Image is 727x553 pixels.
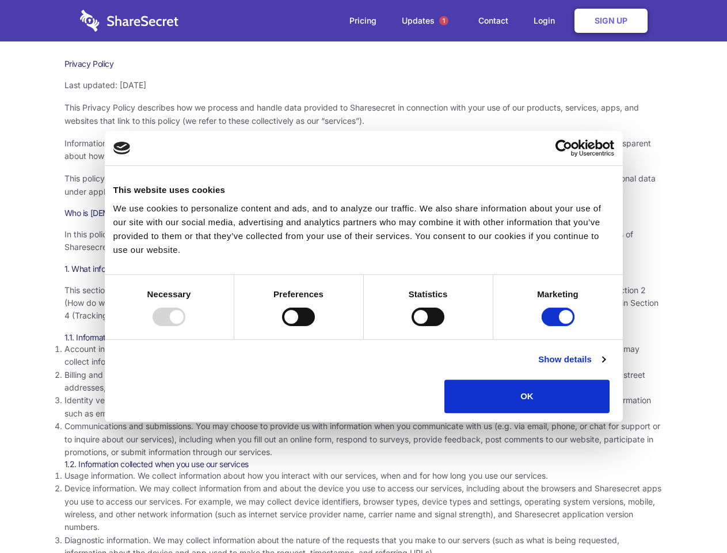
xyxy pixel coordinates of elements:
strong: Marketing [537,289,578,299]
span: Account information. Our services generally require you to create an account before you can acces... [64,344,640,366]
span: 1.2. Information collected when you use our services [64,459,249,469]
p: Last updated: [DATE] [64,79,663,92]
a: Sign Up [574,9,648,33]
span: Usage information. We collect information about how you interact with our services, when and for ... [64,471,548,480]
button: OK [444,380,610,413]
div: We use cookies to personalize content and ads, and to analyze our traffic. We also share informat... [113,202,614,257]
span: In this policy, “Sharesecret,” “we,” “us,” and “our” refer to Sharesecret Inc., a U.S. company. S... [64,229,633,252]
a: Show details [538,353,605,366]
span: Identity verification information. Some services require you to verify your identity as part of c... [64,395,651,418]
iframe: Drift Widget Chat Controller [669,495,713,539]
div: This website uses cookies [113,183,614,197]
span: This Privacy Policy describes how we process and handle data provided to Sharesecret in connectio... [64,103,639,125]
strong: Statistics [409,289,448,299]
span: Information security and privacy are at the heart of what Sharesecret values and promotes as a co... [64,138,651,161]
strong: Necessary [147,289,191,299]
img: logo-wordmark-white-trans-d4663122ce5f474addd5e946df7df03e33cb6a1c49d2221995e7729f52c070b2.svg [80,10,178,32]
span: Billing and payment information. In order to purchase a service, you may need to provide us with ... [64,370,645,392]
a: Login [522,3,572,39]
span: This section describes the various types of information we collect from and about you. To underst... [64,285,659,321]
strong: Preferences [273,289,323,299]
span: This policy uses the term “personal data” to refer to information that is related to an identifie... [64,173,656,196]
a: Pricing [338,3,388,39]
a: Usercentrics Cookiebot - opens in a new window [513,139,614,157]
span: 1.1. Information you provide to us [64,332,180,342]
span: Who is [DEMOGRAPHIC_DATA]? [64,208,180,218]
span: 1. What information do we collect about you? [64,264,223,274]
span: Device information. We may collect information from and about the device you use to access our se... [64,483,661,532]
img: logo [113,142,131,154]
a: Contact [467,3,520,39]
h1: Privacy Policy [64,59,663,69]
span: Communications and submissions. You may choose to provide us with information when you communicat... [64,421,660,457]
span: 1 [439,16,448,25]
